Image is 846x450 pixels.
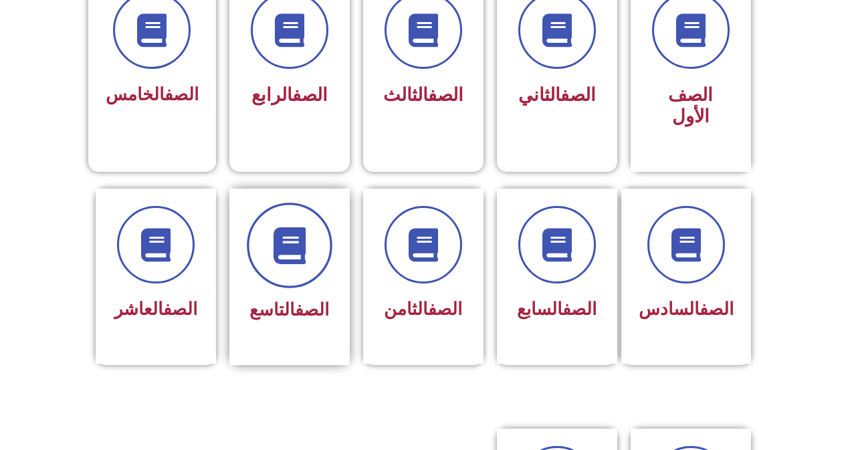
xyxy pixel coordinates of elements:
[639,299,734,319] span: السادس
[518,84,596,106] span: الثاني
[292,84,328,106] a: الصف
[249,300,329,320] span: التاسع
[251,84,328,106] span: الرابع
[114,299,197,319] span: العاشر
[700,299,734,319] a: الصف
[562,299,597,319] a: الصف
[428,84,463,106] a: الصف
[163,299,197,319] a: الصف
[295,300,329,320] a: الصف
[560,84,596,106] a: الصف
[165,84,199,104] a: الصف
[383,84,463,106] span: الثالث
[428,299,462,319] a: الصف
[517,299,597,319] span: السابع
[106,84,199,104] span: الخامس
[668,84,713,127] span: الصف الأول
[384,299,462,319] span: الثامن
